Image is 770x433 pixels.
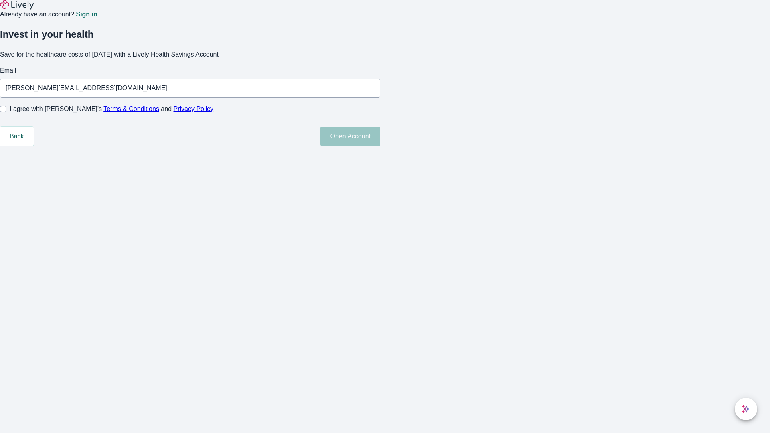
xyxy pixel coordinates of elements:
[10,104,213,114] span: I agree with [PERSON_NAME]’s and
[742,405,750,413] svg: Lively AI Assistant
[174,105,214,112] a: Privacy Policy
[735,398,757,420] button: chat
[103,105,159,112] a: Terms & Conditions
[76,11,97,18] a: Sign in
